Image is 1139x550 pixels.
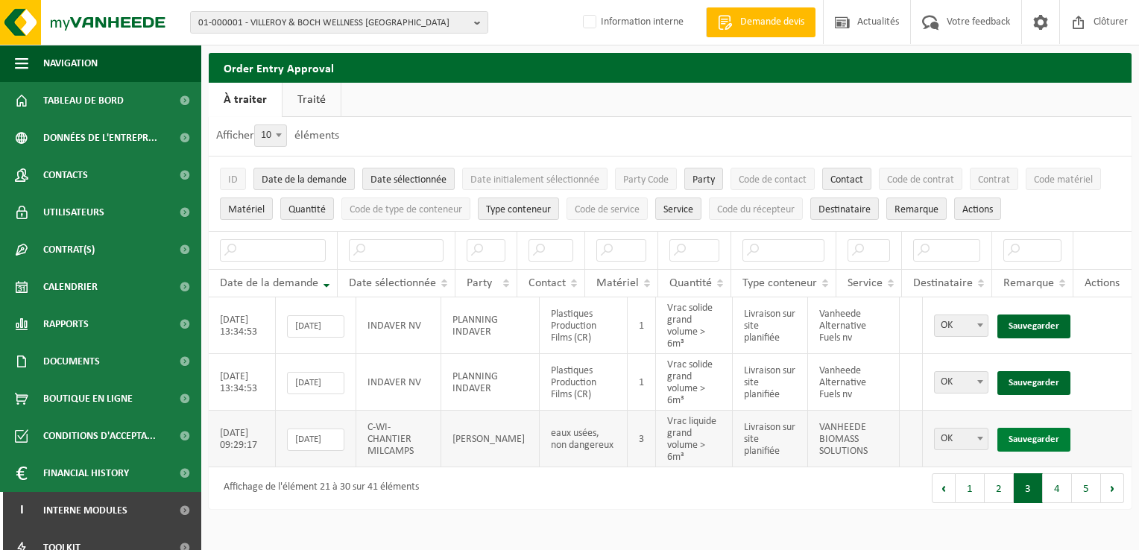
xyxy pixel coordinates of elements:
button: Previous [932,473,956,503]
button: ContratContrat: Activate to sort [970,168,1018,190]
span: Demande devis [736,15,808,30]
span: Service [848,277,883,289]
td: PLANNING INDAVER [441,354,540,411]
button: DestinataireDestinataire : Activate to sort [810,197,879,220]
span: Matériel [596,277,639,289]
td: Livraison sur site planifiée [733,411,808,467]
button: 1 [956,473,985,503]
button: Code de type de conteneurCode de type de conteneur: Activate to sort [341,197,470,220]
span: Date de la demande [262,174,347,186]
label: Afficher éléments [216,130,339,142]
span: Contrat [978,174,1010,186]
button: Date de la demandeDate de la demande: Activate to remove sorting [253,168,355,190]
span: Service [663,204,693,215]
td: Plastiques Production Films (CR) [540,354,628,411]
span: OK [934,314,988,337]
span: OK [934,371,988,393]
span: Code de contact [739,174,807,186]
span: Données de l'entrepr... [43,119,157,157]
span: Date de la demande [220,277,318,289]
span: Remarque [895,204,938,215]
span: Calendrier [43,268,98,306]
span: Code matériel [1034,174,1093,186]
span: Boutique en ligne [43,380,133,417]
span: 10 [255,125,286,146]
td: INDAVER NV [356,297,441,354]
button: Code du récepteurCode du récepteur: Activate to sort [709,197,803,220]
span: OK [935,372,988,393]
button: Date initialement sélectionnéeDate initialement sélectionnée: Activate to sort [462,168,608,190]
td: Vrac liquide grand volume > 6m³ [656,411,733,467]
button: QuantitéQuantité: Activate to sort [280,197,334,220]
button: 4 [1043,473,1072,503]
span: Party [467,277,492,289]
span: Quantité [669,277,712,289]
td: Vanheede Alternative Fuels nv [808,354,900,411]
span: Type conteneur [486,204,551,215]
td: Plastiques Production Films (CR) [540,297,628,354]
td: Vrac solide grand volume > 6m³ [656,297,733,354]
span: Party [692,174,715,186]
span: OK [934,428,988,450]
button: Party CodeParty Code: Activate to sort [615,168,677,190]
span: Navigation [43,45,98,82]
td: 1 [628,354,656,411]
button: Code de serviceCode de service: Activate to sort [567,197,648,220]
span: Utilisateurs [43,194,104,231]
a: Demande devis [706,7,815,37]
span: 10 [254,124,287,147]
td: Livraison sur site planifiée [733,297,808,354]
td: Vrac solide grand volume > 6m³ [656,354,733,411]
span: Actions [1085,277,1120,289]
span: Contacts [43,157,88,194]
button: Type conteneurType conteneur: Activate to sort [478,197,559,220]
a: Sauvegarder [997,371,1070,395]
span: Code de service [575,204,640,215]
span: ID [228,174,238,186]
button: 3 [1014,473,1043,503]
span: Matériel [228,204,265,215]
button: ContactContact: Activate to sort [822,168,871,190]
span: 01-000001 - VILLEROY & BOCH WELLNESS [GEOGRAPHIC_DATA] [198,12,468,34]
span: Quantité [288,204,326,215]
h2: Order Entry Approval [209,53,1132,82]
td: [DATE] 13:34:53 [209,297,276,354]
span: Code du récepteur [717,204,795,215]
span: Conditions d'accepta... [43,417,156,455]
button: PartyParty: Activate to sort [684,168,723,190]
span: OK [935,429,988,449]
span: Party Code [623,174,669,186]
a: Sauvegarder [997,428,1070,452]
td: Vanheede Alternative Fuels nv [808,297,900,354]
td: 1 [628,297,656,354]
button: ServiceService: Activate to sort [655,197,701,220]
span: Tableau de bord [43,82,124,119]
span: Date sélectionnée [349,277,436,289]
span: Code de contrat [887,174,954,186]
a: Traité [283,83,341,117]
button: Date sélectionnéeDate sélectionnée: Activate to sort [362,168,455,190]
span: Date initialement sélectionnée [470,174,599,186]
span: Actions [962,204,993,215]
td: PLANNING INDAVER [441,297,540,354]
span: Contrat(s) [43,231,95,268]
td: eaux usées, non dangereux [540,411,628,467]
span: Destinataire [913,277,973,289]
span: Financial History [43,455,129,492]
td: Livraison sur site planifiée [733,354,808,411]
button: 2 [985,473,1014,503]
button: Code de contratCode de contrat: Activate to sort [879,168,962,190]
span: Interne modules [43,492,127,529]
span: Date sélectionnée [370,174,447,186]
a: À traiter [209,83,282,117]
td: VANHEEDE BIOMASS SOLUTIONS [808,411,900,467]
td: C-WI- CHANTIER MILCAMPS [356,411,441,467]
span: Contact [529,277,566,289]
div: Affichage de l'élément 21 à 30 sur 41 éléments [216,475,419,502]
td: INDAVER NV [356,354,441,411]
label: Information interne [580,11,684,34]
button: IDID: Activate to sort [220,168,246,190]
td: [DATE] 13:34:53 [209,354,276,411]
button: Code matérielCode matériel: Activate to sort [1026,168,1101,190]
button: Next [1101,473,1124,503]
